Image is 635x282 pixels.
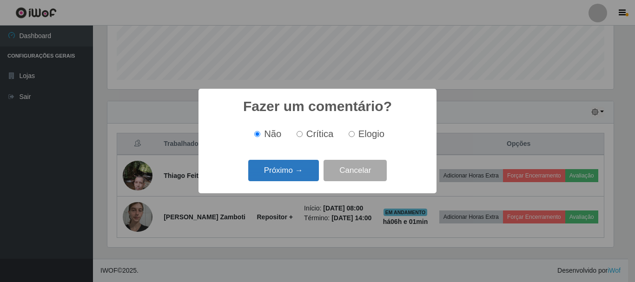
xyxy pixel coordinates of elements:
input: Crítica [297,131,303,137]
button: Cancelar [324,160,387,182]
span: Elogio [358,129,384,139]
input: Não [254,131,260,137]
input: Elogio [349,131,355,137]
h2: Fazer um comentário? [243,98,392,115]
span: Não [264,129,281,139]
button: Próximo → [248,160,319,182]
span: Crítica [306,129,334,139]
